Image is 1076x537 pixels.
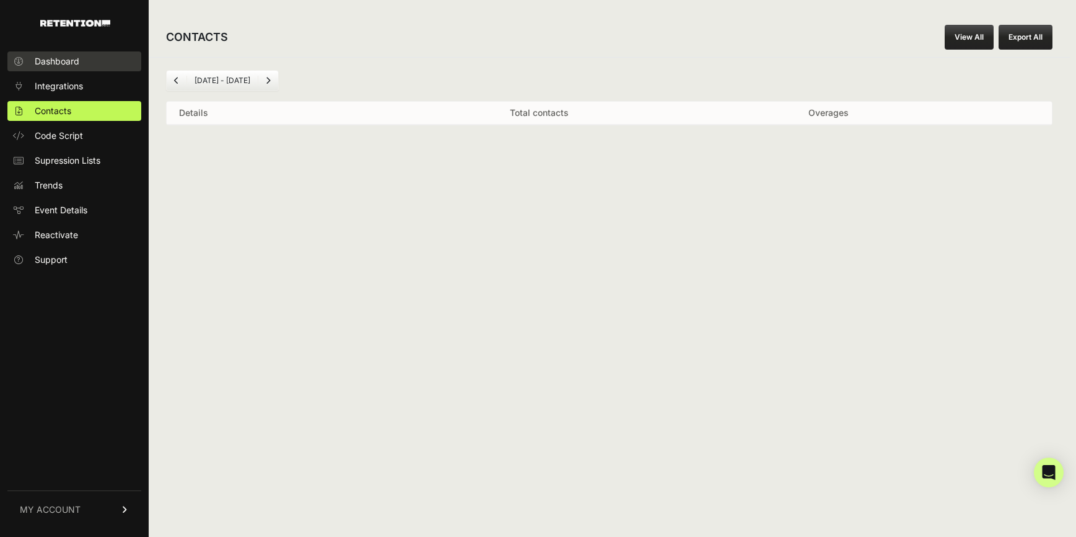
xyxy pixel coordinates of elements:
[258,71,278,91] a: Next
[35,105,71,117] span: Contacts
[945,25,994,50] a: View All
[702,102,955,125] th: Overages
[7,51,141,71] a: Dashboard
[35,229,78,241] span: Reactivate
[167,71,186,91] a: Previous
[35,55,79,68] span: Dashboard
[35,179,63,192] span: Trends
[7,101,141,121] a: Contacts
[167,102,377,125] th: Details
[35,130,83,142] span: Code Script
[7,175,141,195] a: Trends
[40,20,110,27] img: Retention.com
[186,76,258,86] li: [DATE] - [DATE]
[35,80,83,92] span: Integrations
[7,76,141,96] a: Integrations
[7,250,141,270] a: Support
[35,204,87,216] span: Event Details
[999,25,1052,50] button: Export All
[7,151,141,171] a: Supression Lists
[377,102,702,125] th: Total contacts
[1034,458,1064,487] div: Open Intercom Messenger
[35,254,68,266] span: Support
[35,154,100,167] span: Supression Lists
[166,29,228,46] h2: CONTACTS
[20,504,81,516] span: MY ACCOUNT
[7,490,141,528] a: MY ACCOUNT
[7,225,141,245] a: Reactivate
[7,200,141,220] a: Event Details
[7,126,141,146] a: Code Script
